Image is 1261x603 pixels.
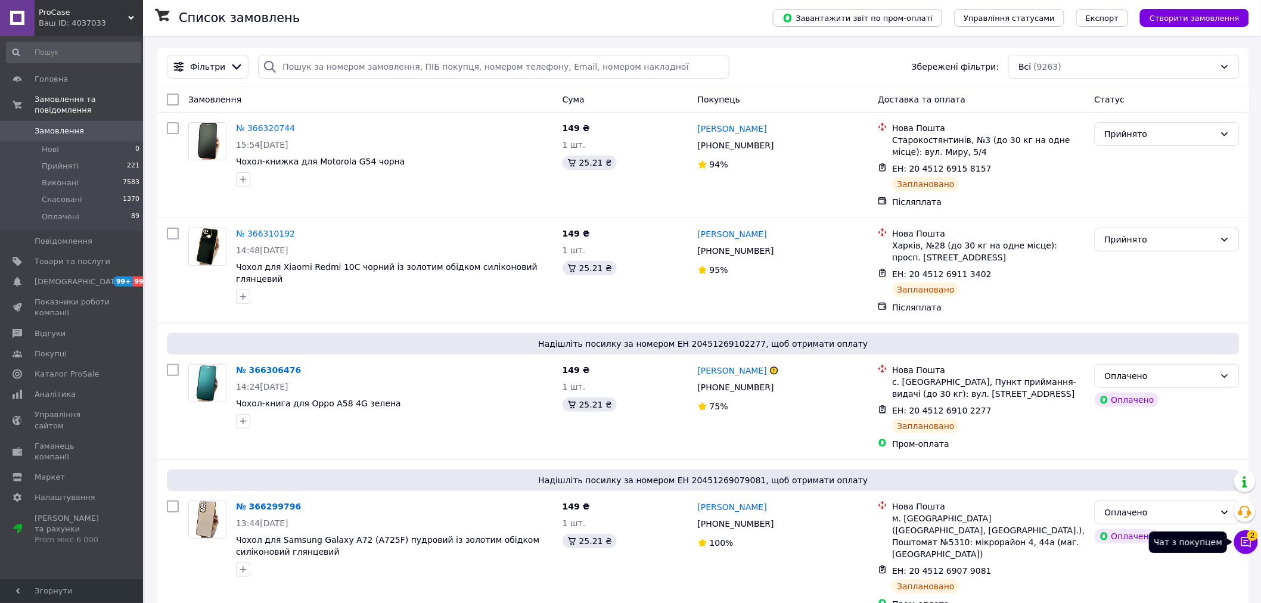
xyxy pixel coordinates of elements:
span: Управління статусами [964,14,1055,23]
span: 0 [135,144,139,155]
span: ЕН: 20 4512 6907 9081 [892,566,992,576]
span: Надішліть посилку за номером ЕН 20451269079081, щоб отримати оплату [172,474,1235,486]
span: Оплачені [42,212,79,222]
div: Заплановано [892,579,959,593]
span: Прийняті [42,161,79,172]
div: с. [GEOGRAPHIC_DATA], Пункт приймання-видачі (до 30 кг): вул. [STREET_ADDRESS] [892,376,1085,400]
a: № 366320744 [236,123,295,133]
span: (9263) [1034,62,1062,72]
div: Післяплата [892,301,1085,313]
span: Виконані [42,178,79,188]
span: 1370 [123,194,139,205]
div: Оплачено [1095,393,1159,407]
img: Фото товару [189,123,226,160]
a: Фото товару [188,501,226,539]
span: 1 шт. [563,382,586,391]
span: 100% [710,538,734,548]
div: Нова Пошта [892,364,1085,376]
span: ЕН: 20 4512 6911 3402 [892,269,992,279]
span: Чохол-книжка для Motorola G54 чорна [236,157,405,166]
span: Відгуки [35,328,66,339]
div: 25.21 ₴ [563,156,617,170]
span: ProCase [39,7,128,18]
span: 221 [127,161,139,172]
a: № 366299796 [236,502,301,511]
div: Чат з покупцем [1149,531,1227,553]
span: ЕН: 20 4512 6910 2277 [892,406,992,415]
span: Створити замовлення [1150,14,1240,23]
span: Головна [35,74,68,85]
span: Замовлення [35,126,84,136]
span: Маркет [35,472,65,483]
span: 94% [710,160,728,169]
a: [PERSON_NAME] [698,228,767,240]
div: 25.21 ₴ [563,534,617,548]
span: 89 [131,212,139,222]
a: Фото товару [188,228,226,266]
div: Заплановано [892,177,959,191]
a: [PERSON_NAME] [698,365,767,377]
div: Харків, №28 (до 30 кг на одне місце): просп. [STREET_ADDRESS] [892,240,1085,263]
span: 2 [1247,530,1258,541]
div: Оплачено [1095,529,1159,543]
span: Завантажити звіт по пром-оплаті [782,13,933,23]
img: Фото товару [189,501,226,538]
span: Аналітика [35,389,76,400]
a: № 366306476 [236,365,301,375]
button: Управління статусами [954,9,1064,27]
input: Пошук [6,42,141,63]
div: Prom мікс 6 000 [35,534,110,545]
span: 15:54[DATE] [236,140,288,150]
div: Післяплата [892,196,1085,208]
span: Товари та послуги [35,256,110,267]
span: ЕН: 20 4512 6915 8157 [892,164,992,173]
span: 14:48[DATE] [236,245,288,255]
span: 75% [710,402,728,411]
button: Експорт [1076,9,1129,27]
a: [PERSON_NAME] [698,501,767,513]
span: Статус [1095,95,1125,104]
span: Повідомлення [35,236,92,247]
span: 1 шт. [563,140,586,150]
span: Налаштування [35,492,95,503]
span: 1 шт. [563,518,586,528]
span: 149 ₴ [563,365,590,375]
a: Чохол для Samsung Galaxy A72 (A725F) пудровий із золотим обідком силіконовий глянцевий [236,535,539,557]
span: Гаманець компанії [35,441,110,462]
div: Заплановано [892,419,959,433]
span: Збережені фільтри: [912,61,999,73]
a: Чохол-книга для Oppo A58 4G зелена [236,399,401,408]
span: 149 ₴ [563,502,590,511]
div: Старокостянтинів, №3 (до 30 кг на одне місце): вул. Миру, 5/4 [892,134,1085,158]
span: Всі [1018,61,1031,73]
span: 14:24[DATE] [236,382,288,391]
span: [DEMOGRAPHIC_DATA] [35,276,123,287]
span: Фільтри [190,61,225,73]
div: Нова Пошта [892,122,1085,134]
button: Чат з покупцем2 [1234,530,1258,554]
span: 149 ₴ [563,123,590,133]
span: Експорт [1086,14,1119,23]
span: Управління сайтом [35,409,110,431]
span: Каталог ProSale [35,369,99,380]
div: Оплачено [1105,369,1215,383]
div: 25.21 ₴ [563,397,617,412]
span: Нові [42,144,59,155]
a: № 366310192 [236,229,295,238]
span: 99+ [113,276,133,287]
span: Скасовані [42,194,82,205]
a: Чохол для Xiaomi Redmi 10C чорний із золотим обідком силіконовий глянцевий [236,262,538,284]
span: Доставка та оплата [878,95,965,104]
div: Нова Пошта [892,501,1085,512]
button: Створити замовлення [1140,9,1249,27]
div: 25.21 ₴ [563,261,617,275]
button: Завантажити звіт по пром-оплаті [773,9,942,27]
h1: Список замовлень [179,11,300,25]
span: Cума [563,95,585,104]
img: Фото товару [189,365,226,402]
span: Надішліть посилку за номером ЕН 20451269102277, щоб отримати оплату [172,338,1235,350]
span: 149 ₴ [563,229,590,238]
div: Прийнято [1105,233,1215,246]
